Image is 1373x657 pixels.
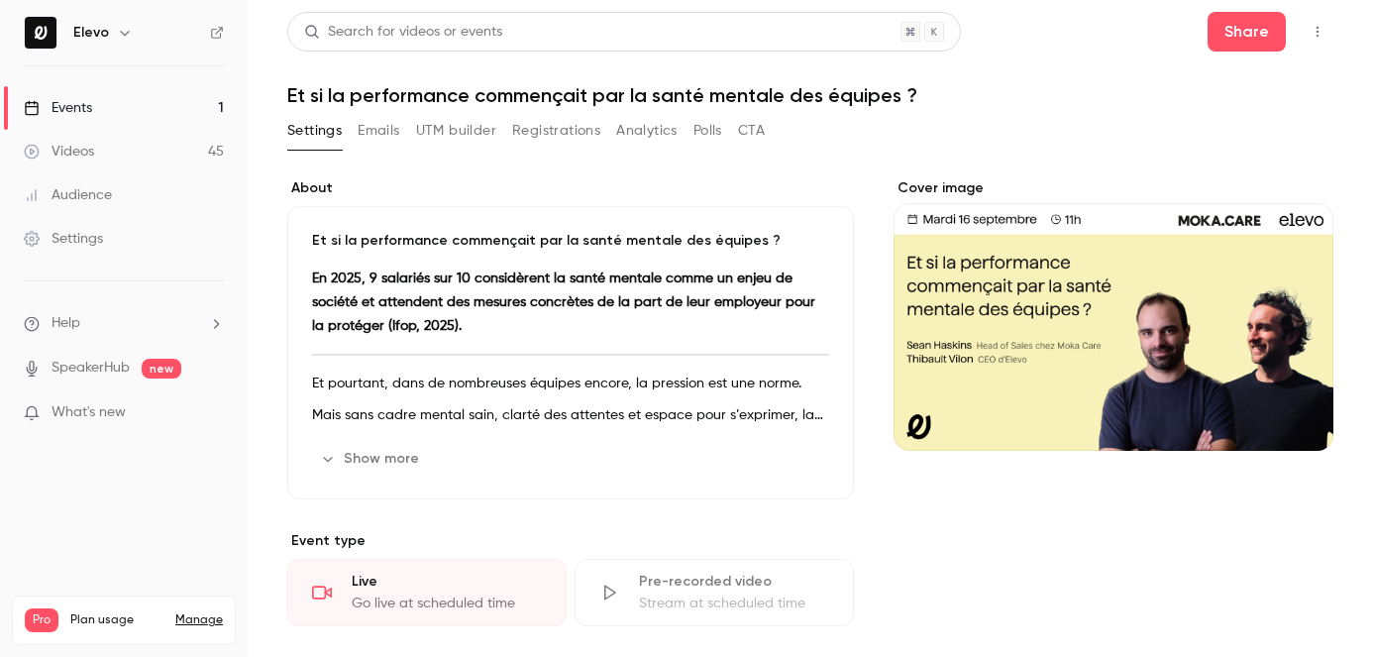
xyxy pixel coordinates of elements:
[24,313,224,334] li: help-dropdown-opener
[24,185,112,205] div: Audience
[25,17,56,49] img: Elevo
[142,359,181,379] span: new
[24,142,94,162] div: Videos
[70,612,163,628] span: Plan usage
[304,22,502,43] div: Search for videos or events
[1208,12,1286,52] button: Share
[639,572,829,592] div: Pre-recorded video
[312,403,829,427] p: Mais sans cadre mental sain, clarté des attentes et espace pour s’exprimer, la motivation s’effri...
[616,115,678,147] button: Analytics
[52,402,126,423] span: What's new
[312,272,815,333] strong: En 2025, 9 salariés sur 10 considèrent la santé mentale comme un enjeu de société et attendent de...
[639,594,829,613] div: Stream at scheduled time
[894,178,1334,198] label: Cover image
[24,229,103,249] div: Settings
[287,178,854,198] label: About
[693,115,722,147] button: Polls
[352,572,542,592] div: Live
[738,115,765,147] button: CTA
[287,559,567,626] div: LiveGo live at scheduled time
[24,98,92,118] div: Events
[512,115,600,147] button: Registrations
[25,608,58,632] span: Pro
[73,23,109,43] h6: Elevo
[52,358,130,379] a: SpeakerHub
[416,115,496,147] button: UTM builder
[312,443,431,475] button: Show more
[575,559,854,626] div: Pre-recorded videoStream at scheduled time
[287,531,854,551] p: Event type
[175,612,223,628] a: Manage
[894,178,1334,451] section: Cover image
[312,372,829,395] p: Et pourtant, dans de nombreuses équipes encore, la pression est une norme.
[287,83,1333,107] h1: Et si la performance commençait par la santé mentale des équipes ?
[352,594,542,613] div: Go live at scheduled time
[358,115,399,147] button: Emails
[287,115,342,147] button: Settings
[52,313,80,334] span: Help
[200,404,224,422] iframe: Noticeable Trigger
[312,231,829,251] p: Et si la performance commençait par la santé mentale des équipes ?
